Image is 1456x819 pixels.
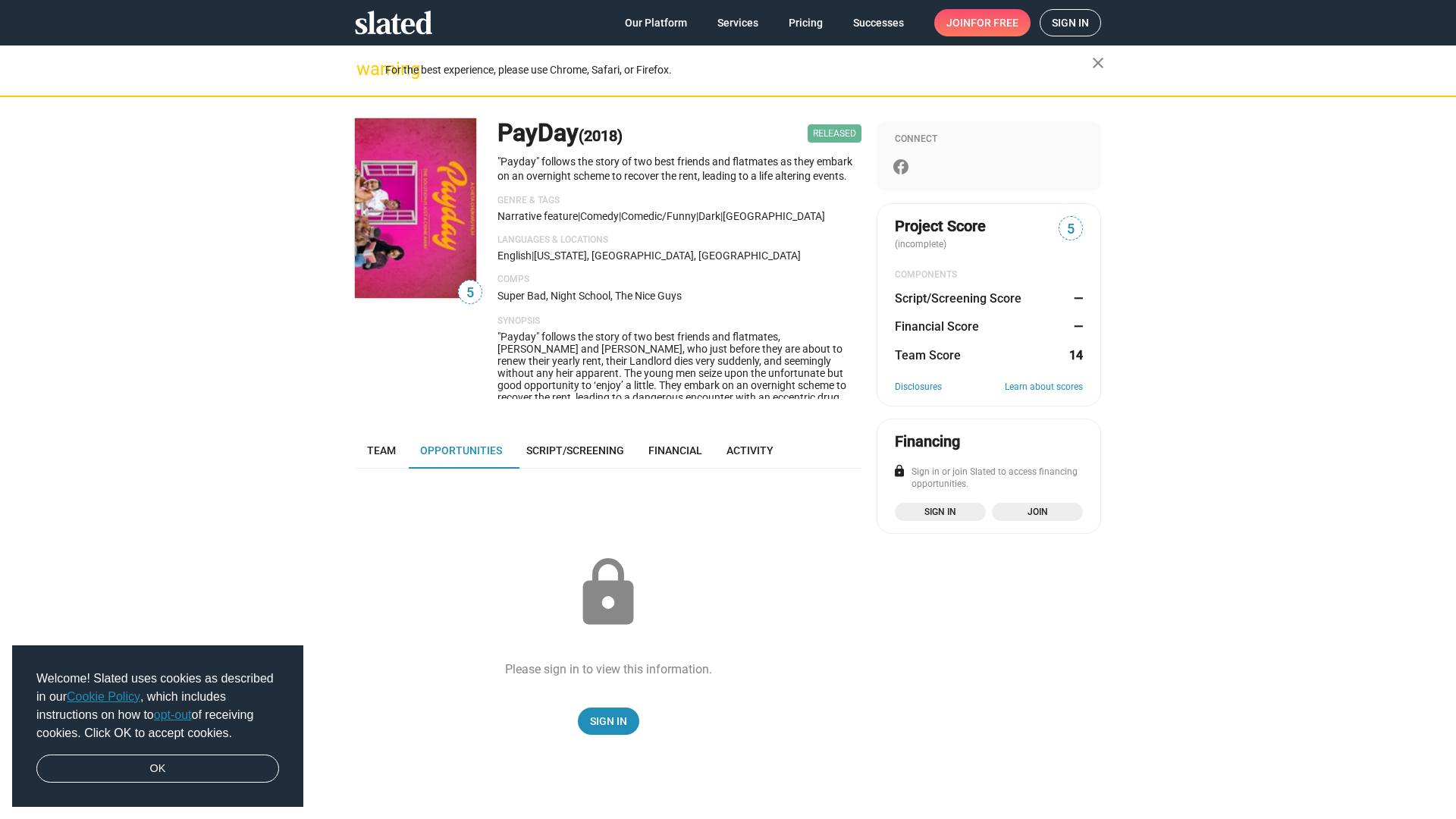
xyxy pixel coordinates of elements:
[1001,504,1074,519] span: Join
[532,249,534,262] span: |
[1089,54,1107,72] mat-icon: close
[1052,10,1089,36] span: Sign in
[570,555,646,631] mat-icon: lock
[992,503,1083,521] a: Join
[696,210,698,222] span: |
[497,210,578,222] span: Narrative feature
[723,210,825,222] span: [GEOGRAPHIC_DATA]
[367,444,396,457] span: Team
[777,9,835,36] a: Pricing
[789,9,823,36] span: Pricing
[808,124,861,143] span: Released
[720,210,723,222] span: |
[904,504,977,519] span: Sign in
[497,195,861,207] p: Genre & Tags
[459,283,482,303] span: 5
[497,331,849,476] span: "Payday" follows the story of two best friends and flatmates, [PERSON_NAME] and [PERSON_NAME], wh...
[580,210,619,222] span: Comedy
[895,290,1021,306] dt: Script/Screening Score
[613,9,699,36] a: Our Platform
[497,289,861,303] p: Super Bad, Night School, The Nice Guys
[895,431,960,452] div: Financing
[895,466,1083,491] div: Sign in or join Slated to access financing opportunities.
[67,690,140,703] a: Cookie Policy
[497,234,861,246] p: Languages & Locations
[497,155,861,183] p: "Payday" follows the story of two best friends and flatmates as they embark on an overnight schem...
[1068,347,1083,363] dd: 14
[895,503,986,521] a: Sign in
[705,9,770,36] a: Services
[12,645,303,808] div: cookieconsent
[408,432,514,469] a: Opportunities
[497,249,532,262] span: English
[853,9,904,36] span: Successes
[698,210,720,222] span: dark
[971,9,1018,36] span: for free
[534,249,801,262] span: [US_STATE], [GEOGRAPHIC_DATA], [GEOGRAPHIC_DATA]
[1068,290,1083,306] dd: —
[579,127,623,145] span: (2018)
[895,381,942,394] a: Disclosures
[934,9,1031,36] a: Joinfor free
[893,464,906,478] mat-icon: lock
[1040,9,1101,36] a: Sign in
[505,661,712,677] div: Please sign in to view this information.
[420,444,502,457] span: Opportunities
[717,9,758,36] span: Services
[895,216,986,237] span: Project Score
[578,708,639,735] a: Sign In
[895,318,979,334] dt: Financial Score
[514,432,636,469] a: Script/Screening
[1068,318,1083,334] dd: —
[385,60,1092,80] div: For the best experience, please use Chrome, Safari, or Firefox.
[356,60,375,78] mat-icon: warning
[497,315,861,328] p: Synopsis
[895,133,1083,146] div: Connect
[590,708,627,735] span: Sign In
[636,432,714,469] a: Financial
[946,9,1018,36] span: Join
[526,444,624,457] span: Script/Screening
[1005,381,1083,394] a: Learn about scores
[355,118,476,298] img: PayDay
[619,210,621,222] span: |
[841,9,916,36] a: Successes
[621,210,696,222] span: comedic/funny
[625,9,687,36] span: Our Platform
[726,444,773,457] span: Activity
[648,444,702,457] span: Financial
[895,347,961,363] dt: Team Score
[36,755,279,783] a: dismiss cookie message
[36,670,279,742] span: Welcome! Slated uses cookies as described in our , which includes instructions on how to of recei...
[578,210,580,222] span: |
[497,117,623,149] h1: PayDay
[895,269,1083,281] div: COMPONENTS
[497,274,861,286] p: Comps
[1059,219,1082,240] span: 5
[714,432,786,469] a: Activity
[355,432,408,469] a: Team
[895,239,949,249] span: (incomplete)
[154,708,192,721] a: opt-out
